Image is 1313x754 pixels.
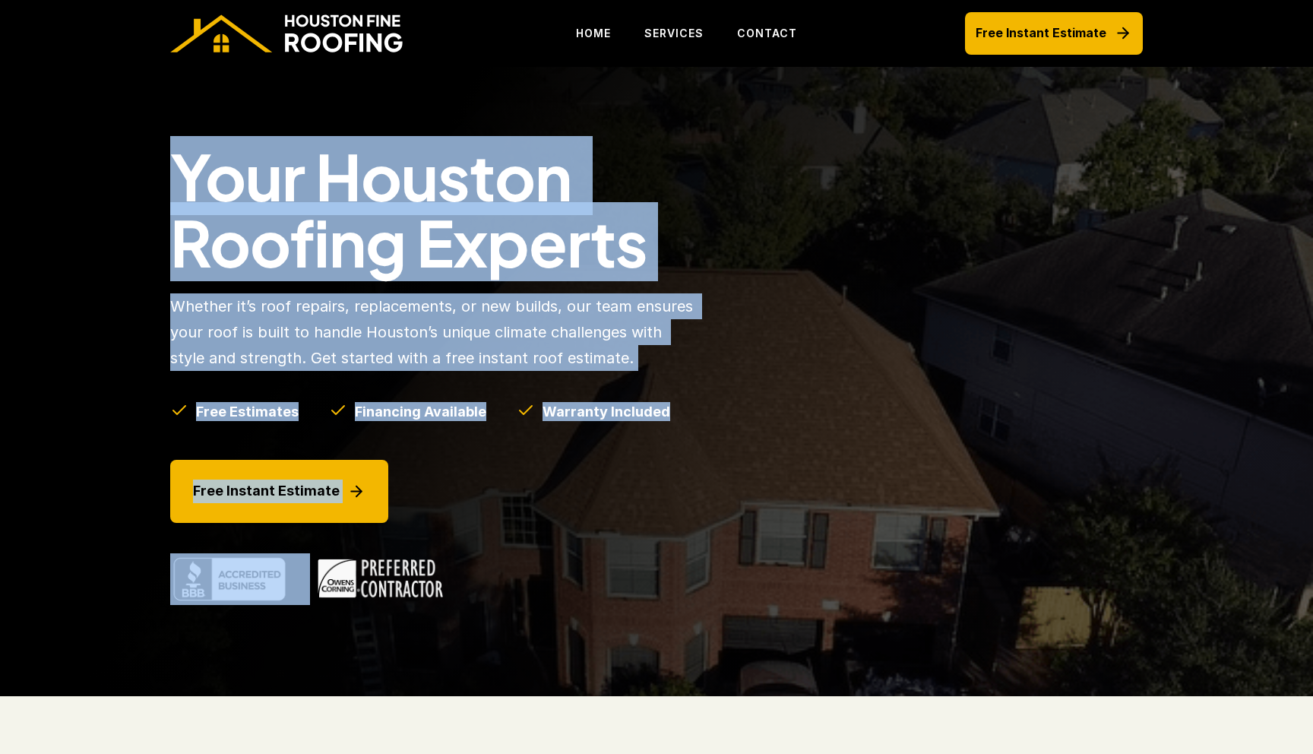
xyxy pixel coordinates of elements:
[644,24,704,43] p: SERVICES
[543,402,670,421] h5: Warranty Included
[965,12,1143,54] a: Free Instant Estimate
[196,402,299,421] h5: Free Estimates
[170,460,388,523] a: Free Instant Estimate
[976,23,1106,43] p: Free Instant Estimate
[576,24,611,43] p: HOME
[355,402,486,421] h5: Financing Available
[170,293,697,371] p: Whether it’s roof repairs, replacements, or new builds, our team ensures your roof is built to ha...
[737,24,797,43] p: CONTACT
[193,480,340,503] p: Free Instant Estimate
[170,143,783,275] h1: Your Houston Roofing Experts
